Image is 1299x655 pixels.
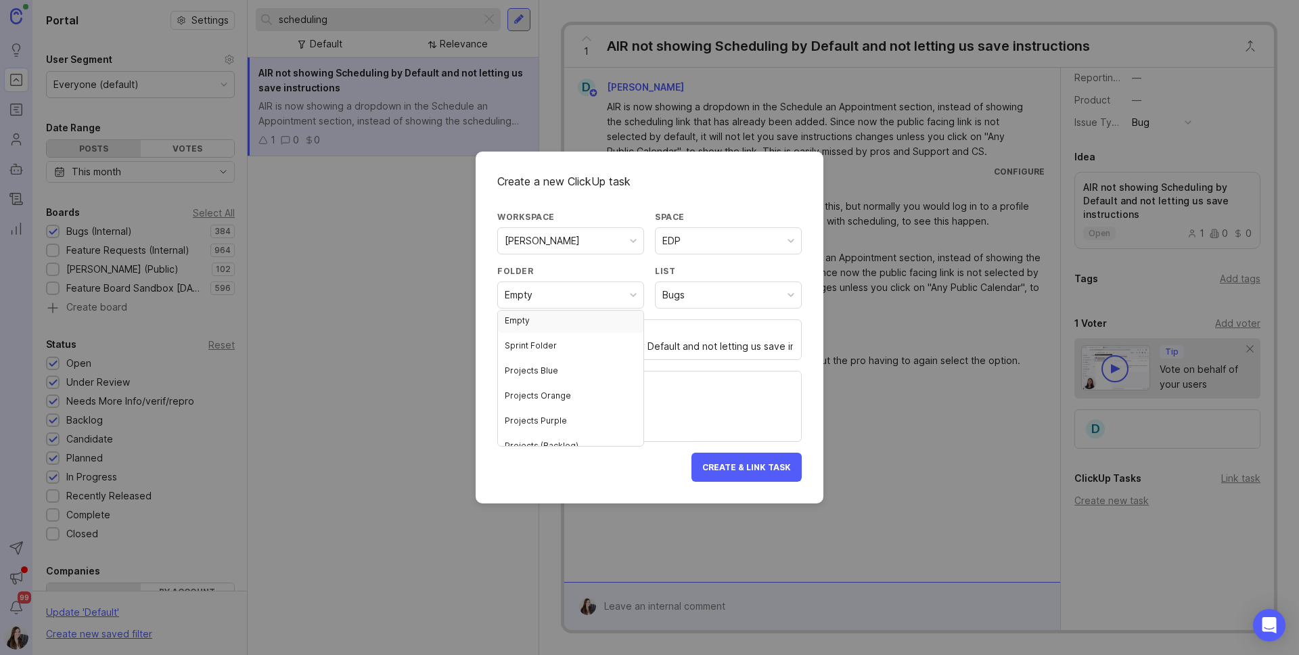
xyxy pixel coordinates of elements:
div: List [655,265,802,277]
div: Description [506,377,793,387]
span: Create & Link Task [702,462,791,472]
div: Empty [505,288,532,302]
div: Folder [497,265,644,277]
div: [PERSON_NAME] [505,233,580,248]
div: EDP [662,233,681,248]
div: Projects Blue [498,358,643,383]
div: Empty [498,308,643,333]
div: Bugs [662,288,685,302]
div: Projects Purple [498,408,643,433]
div: Sprint Folder [498,333,643,358]
div: Workspace [497,211,644,223]
button: Create & Link Task [691,453,802,482]
div: Space [655,211,802,223]
div: Create a new ClickUp task [497,173,802,189]
div: Projects Orange [498,383,643,408]
div: Open Intercom Messenger [1253,609,1285,641]
div: Projects (Backlog) [498,433,643,458]
div: Title [506,325,793,336]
